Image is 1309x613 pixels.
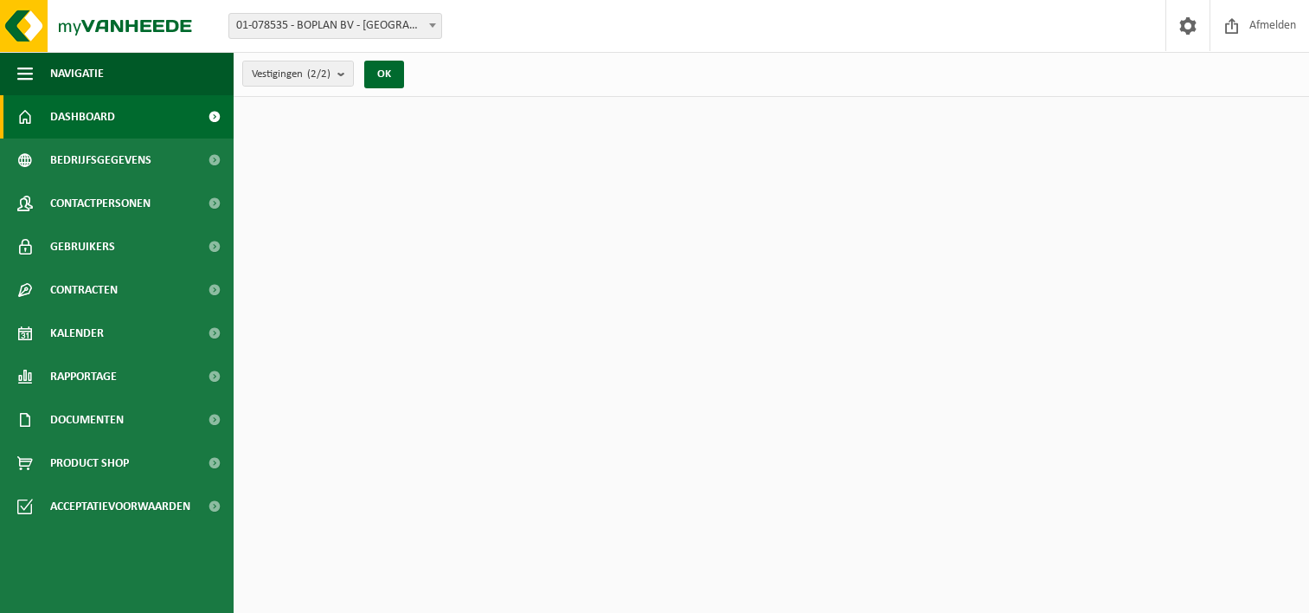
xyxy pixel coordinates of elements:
span: Gebruikers [50,225,115,268]
span: 01-078535 - BOPLAN BV - MOORSELE [229,14,441,38]
button: OK [364,61,404,88]
span: Contracten [50,268,118,312]
span: 01-078535 - BOPLAN BV - MOORSELE [228,13,442,39]
span: Navigatie [50,52,104,95]
span: Product Shop [50,442,129,485]
span: Rapportage [50,355,117,398]
span: Contactpersonen [50,182,151,225]
span: Acceptatievoorwaarden [50,485,190,528]
span: Bedrijfsgegevens [50,139,151,182]
span: Kalender [50,312,104,355]
count: (2/2) [307,68,330,80]
span: Vestigingen [252,61,330,87]
span: Dashboard [50,95,115,139]
span: Documenten [50,398,124,442]
button: Vestigingen(2/2) [242,61,354,87]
